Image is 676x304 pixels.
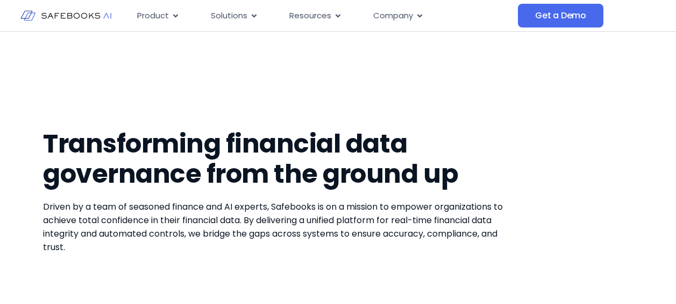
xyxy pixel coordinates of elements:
nav: Menu [129,5,518,26]
h1: Transforming financial data governance from the ground up [43,129,515,189]
span: Get a Demo [535,10,586,21]
div: Menu Toggle [129,5,518,26]
span: Solutions [211,10,247,22]
span: Product [137,10,169,22]
span: Company [373,10,413,22]
span: Driven by a team of seasoned finance and AI experts, Safebooks is on a mission to empower organiz... [43,201,503,253]
a: Get a Demo [518,4,603,27]
span: Resources [289,10,331,22]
